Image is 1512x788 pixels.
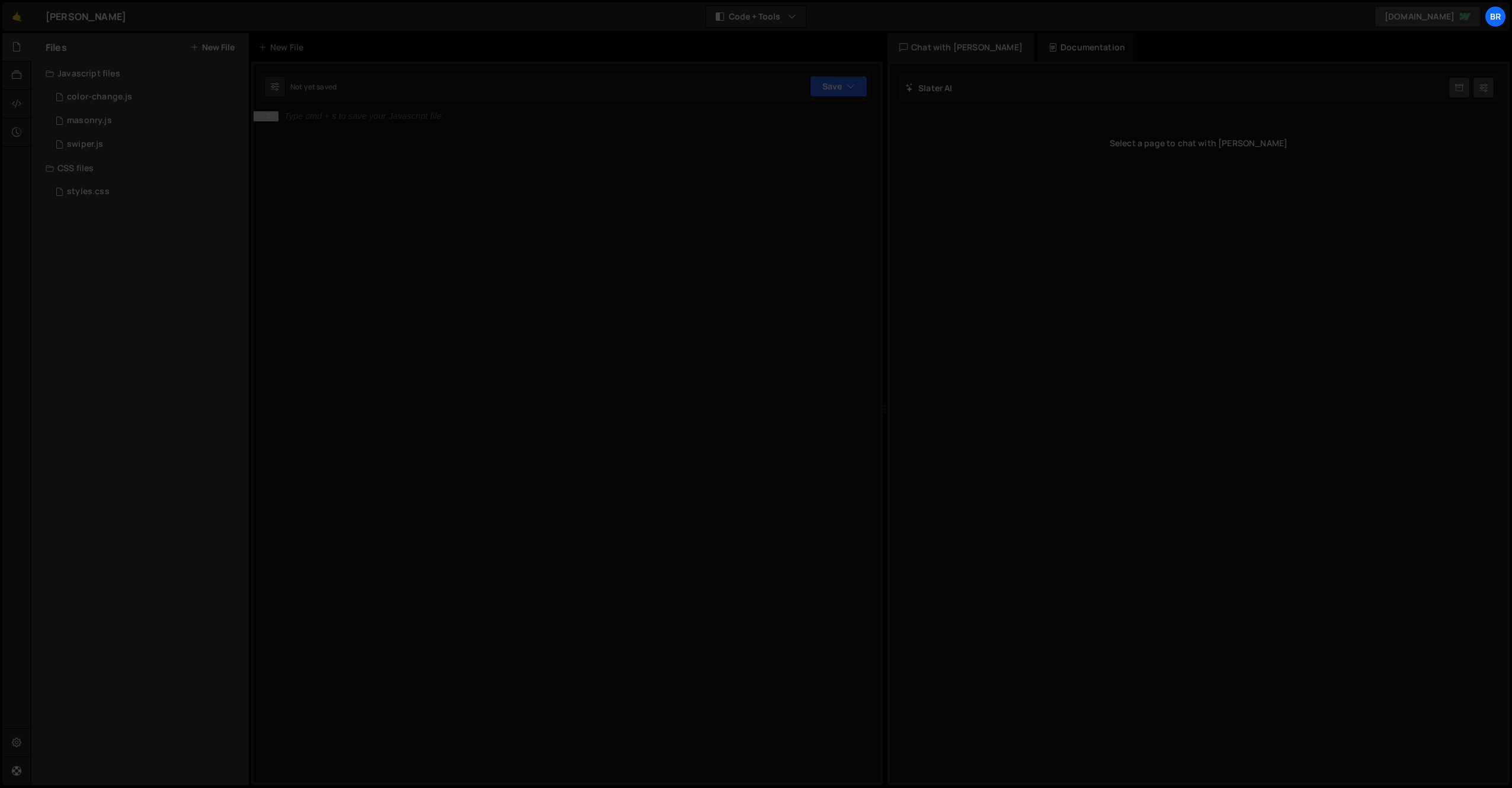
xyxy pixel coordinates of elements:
div: Not yet saved [290,82,337,92]
div: Chat with [PERSON_NAME] [888,33,1034,62]
div: CSS files [31,156,249,180]
div: color-change.js [67,92,132,102]
div: styles.css [67,186,110,197]
div: swiper.js [67,139,103,150]
div: 1 [254,111,278,121]
div: 16297/44014.js [46,133,249,156]
a: Br [1485,6,1506,27]
a: [DOMAIN_NAME] [1375,6,1481,27]
div: 16297/44027.css [46,180,249,204]
h2: Files [46,41,67,54]
button: New File [190,43,235,52]
div: Documentation [1037,33,1137,62]
button: Save [810,76,867,97]
h2: Slater AI [905,82,953,94]
div: 16297/44199.js [46,109,249,133]
a: 🤙 [2,2,31,31]
button: Code + Tools [706,6,806,27]
div: Select a page to chat with [PERSON_NAME] [899,120,1498,167]
div: Type cmd + s to save your Javascript file. [284,112,444,121]
div: Javascript files [31,62,249,85]
div: New File [258,41,308,53]
div: masonry.js [67,115,112,126]
div: [PERSON_NAME] [46,9,126,24]
div: 16297/44719.js [46,85,249,109]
